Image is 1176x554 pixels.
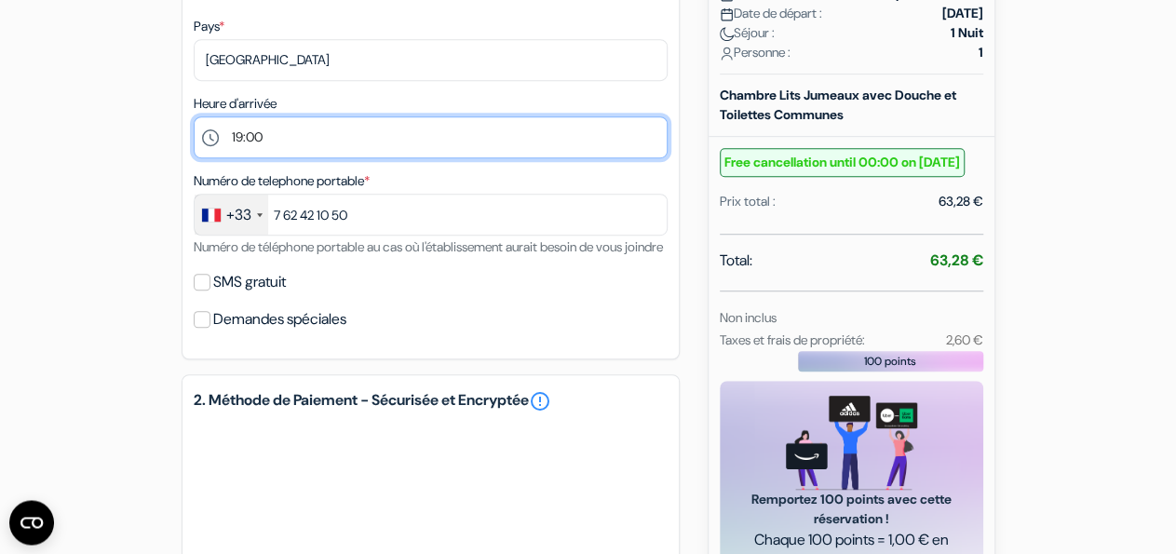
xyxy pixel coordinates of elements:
strong: 63,28 € [930,250,983,270]
small: Taxes et frais de propriété: [720,331,865,348]
div: +33 [226,204,251,226]
h5: 2. Méthode de Paiement - Sécurisée et Encryptée [194,390,668,412]
label: Pays [194,17,224,36]
img: moon.svg [720,27,734,41]
label: Demandes spéciales [213,306,346,332]
label: Numéro de telephone portable [194,171,370,191]
span: Personne : [720,43,791,62]
img: user_icon.svg [720,47,734,61]
span: 100 points [864,353,916,370]
small: Free cancellation until 00:00 on [DATE] [720,148,965,177]
div: Prix total : [720,192,776,211]
label: Heure d'arrivée [194,94,277,114]
label: SMS gratuit [213,269,286,295]
div: 63,28 € [939,192,983,211]
span: Date de départ : [720,4,822,23]
small: 2,60 € [945,331,982,348]
b: Chambre Lits Jumeaux avec Douche et Toilettes Communes [720,87,956,123]
strong: 1 Nuit [951,23,983,43]
input: 6 12 34 56 78 [194,194,668,236]
div: France: +33 [195,195,268,235]
strong: [DATE] [942,4,983,23]
strong: 1 [979,43,983,62]
button: Ouvrir le widget CMP [9,500,54,545]
small: Non inclus [720,309,777,326]
a: error_outline [529,390,551,412]
small: Numéro de téléphone portable au cas où l'établissement aurait besoin de vous joindre [194,238,663,255]
img: gift_card_hero_new.png [786,396,917,490]
span: Remportez 100 points avec cette réservation ! [742,490,961,529]
span: Séjour : [720,23,775,43]
span: Total: [720,250,752,272]
img: calendar.svg [720,7,734,21]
